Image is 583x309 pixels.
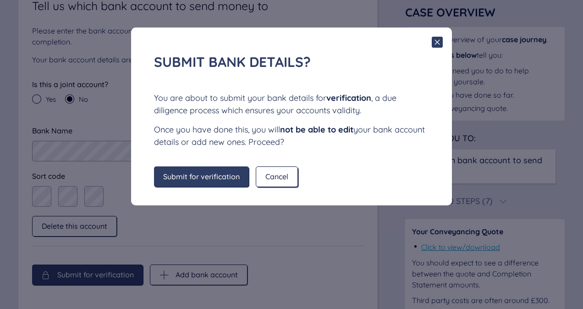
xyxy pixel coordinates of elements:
div: You are about to submit your bank details for , a due diligence process which ensures your accoun... [154,92,429,116]
span: Submit for verification [163,172,240,181]
span: verification [326,93,371,103]
div: Once you have done this, you will your bank account details or add new ones. Proceed? [154,123,429,148]
span: Submit bank details? [154,53,311,71]
span: not be able to edit [280,124,353,135]
span: Cancel [265,172,288,181]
